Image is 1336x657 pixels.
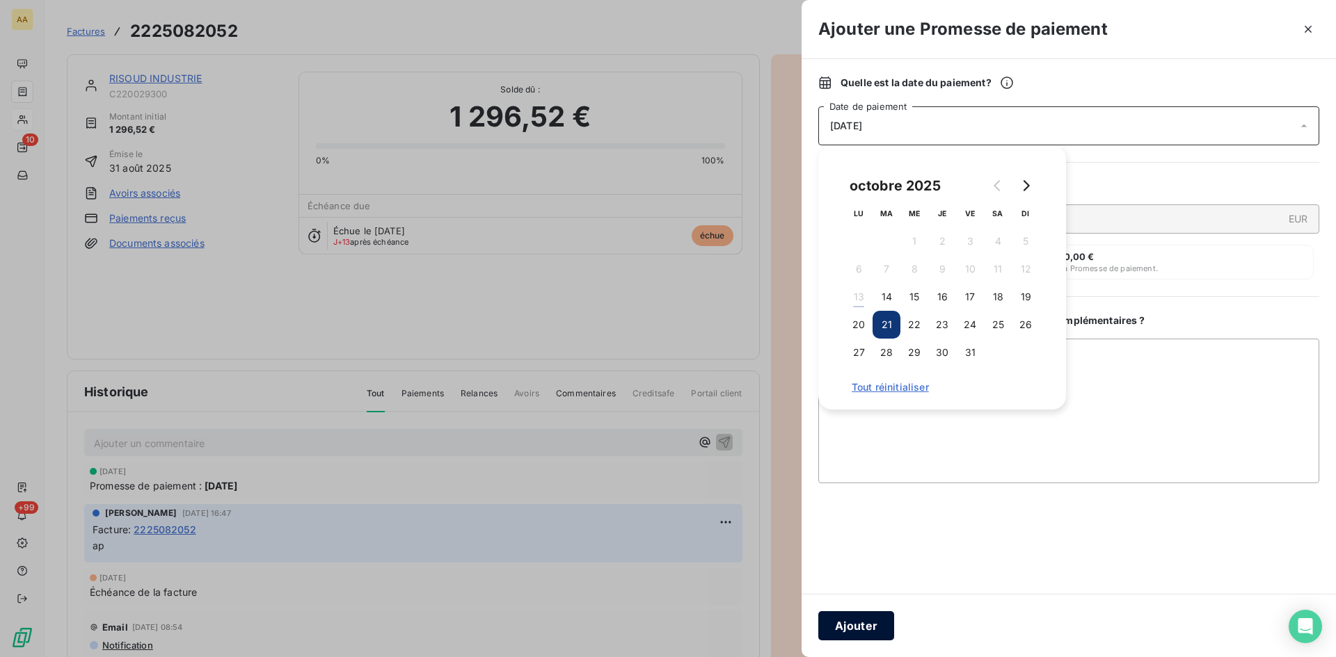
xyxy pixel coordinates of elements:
button: 17 [956,283,984,311]
button: 7 [873,255,900,283]
button: 21 [873,311,900,339]
button: 27 [845,339,873,366]
button: 16 [928,283,956,311]
button: 3 [956,227,984,255]
button: 19 [1012,283,1040,311]
button: 30 [928,339,956,366]
th: mercredi [900,200,928,227]
button: 9 [928,255,956,283]
button: 23 [928,311,956,339]
button: 11 [984,255,1012,283]
th: vendredi [956,200,984,227]
div: Open Intercom Messenger [1289,610,1322,643]
th: samedi [984,200,1012,227]
button: 8 [900,255,928,283]
button: Go to next month [1012,172,1040,200]
th: jeudi [928,200,956,227]
span: 0,00 € [1064,251,1095,262]
button: 24 [956,311,984,339]
th: dimanche [1012,200,1040,227]
button: 14 [873,283,900,311]
button: 1 [900,227,928,255]
button: 4 [984,227,1012,255]
button: 6 [845,255,873,283]
span: Quelle est la date du paiement ? [841,76,1014,90]
button: 29 [900,339,928,366]
button: 5 [1012,227,1040,255]
span: [DATE] [830,120,862,131]
div: octobre 2025 [845,175,946,197]
button: 28 [873,339,900,366]
button: 25 [984,311,1012,339]
button: 10 [956,255,984,283]
button: 13 [845,283,873,311]
button: 2 [928,227,956,255]
button: Go to previous month [984,172,1012,200]
button: Ajouter [818,611,894,640]
th: mardi [873,200,900,227]
button: 15 [900,283,928,311]
button: 31 [956,339,984,366]
button: 12 [1012,255,1040,283]
button: 22 [900,311,928,339]
span: Tout réinitialiser [852,382,1033,393]
th: lundi [845,200,873,227]
button: 20 [845,311,873,339]
button: 26 [1012,311,1040,339]
h3: Ajouter une Promesse de paiement [818,17,1108,42]
button: 18 [984,283,1012,311]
